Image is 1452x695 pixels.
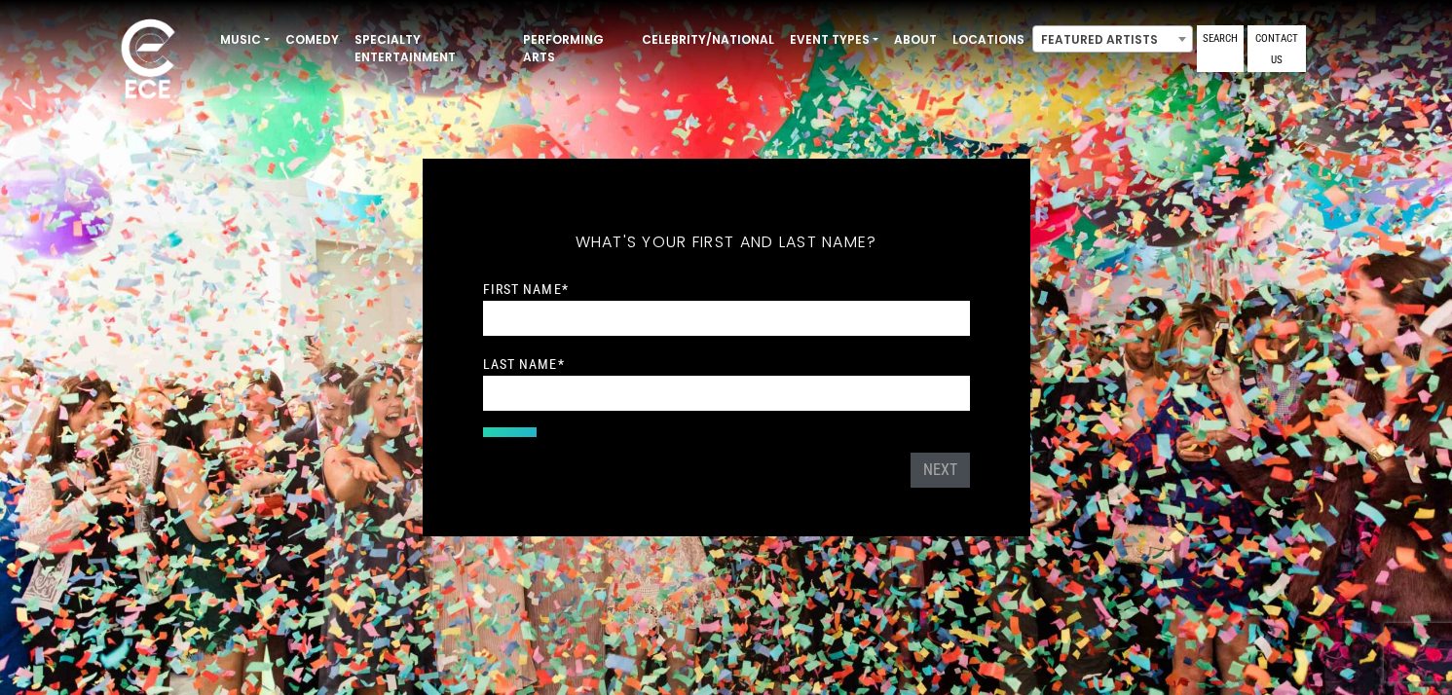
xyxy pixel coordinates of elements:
[886,23,945,56] a: About
[483,355,565,373] label: Last Name
[515,23,634,74] a: Performing Arts
[278,23,347,56] a: Comedy
[634,23,782,56] a: Celebrity/National
[782,23,886,56] a: Event Types
[347,23,515,74] a: Specialty Entertainment
[483,280,569,298] label: First Name
[483,207,970,277] h5: What's your first and last name?
[1033,26,1192,54] span: Featured Artists
[945,23,1032,56] a: Locations
[212,23,278,56] a: Music
[1197,25,1244,72] a: Search
[1032,25,1193,53] span: Featured Artists
[1247,25,1306,72] a: Contact Us
[99,14,197,108] img: ece_new_logo_whitev2-1.png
